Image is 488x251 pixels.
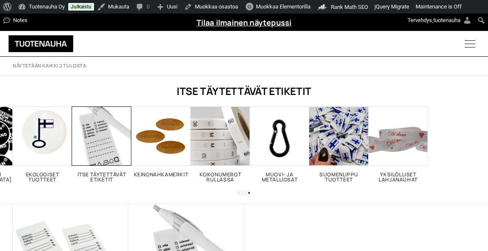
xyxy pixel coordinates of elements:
[369,172,428,182] h2: Yksilölliset lahjanauhat
[433,17,460,23] span: tuotenauha
[131,172,191,177] h2: Keinonahkamerkit
[68,3,94,11] a: Julkaistu
[191,172,250,182] h2: Kokonumerot rullassa
[191,106,250,182] a: Visit product category Kokonumerot rullassa
[369,106,428,182] a: Visit product category Yksilölliset lahjanauhat
[131,106,191,177] a: Visit product category Keinonahkamerkit
[309,106,369,182] a: Visit product category Suomenlippu tuotteet
[309,172,369,182] h2: Suomenlippu tuotteet
[250,106,309,182] a: Visit product category Muovi- ja metalliosat
[331,4,368,10] span: Rank Math SEO
[72,106,131,182] a: Visit product category Itse täytettävät etiketit
[72,172,131,182] h2: Itse täytettävät etiketit
[452,31,488,56] button: Menu
[13,106,72,182] a: Visit product category Ekologiset tuotteet
[256,3,311,10] span: Muokkaa Elementorilla
[8,35,73,52] img: Tuotenauha Oy
[197,17,292,28] a: Tilaa ilmainen näytepussi
[405,14,475,27] a: Tervehdys,
[13,84,475,98] h1: Itse täytettävät etiketit
[13,172,72,182] h2: Ekologiset tuotteet
[13,63,86,69] p: Näytetään kaikki 2 tulosta
[250,172,309,182] h2: Muovi- ja metalliosat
